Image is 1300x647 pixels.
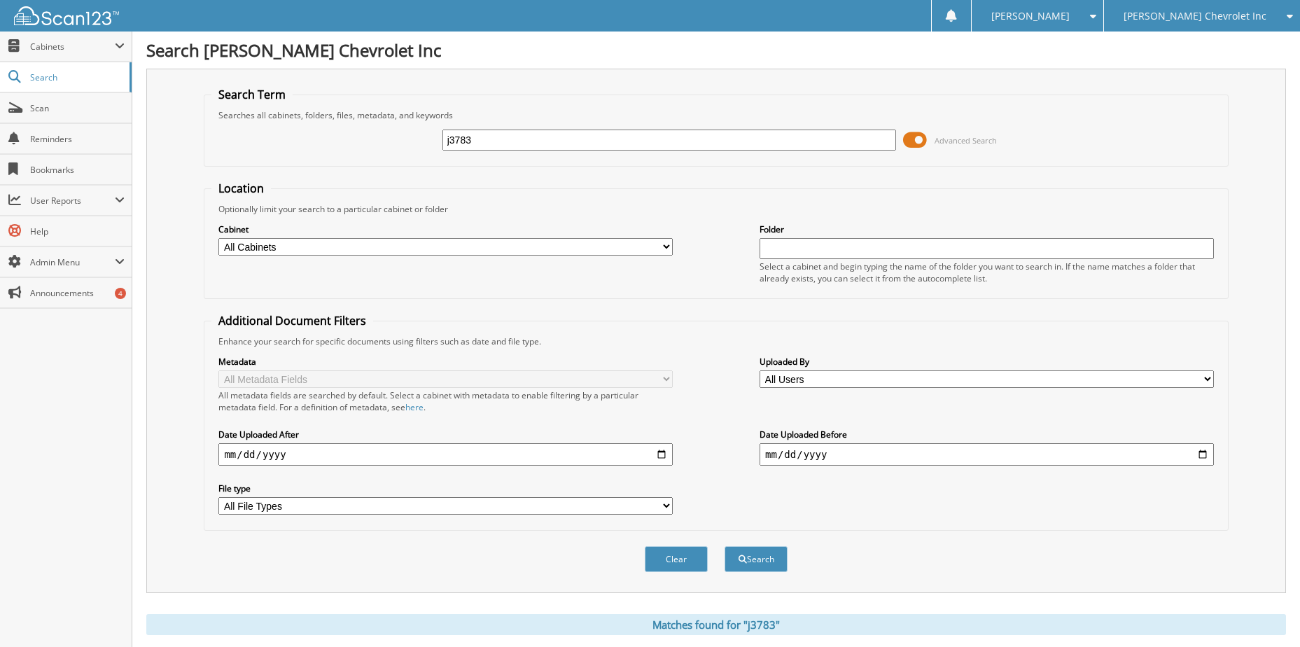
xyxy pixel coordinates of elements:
[760,356,1214,368] label: Uploaded By
[218,389,673,413] div: All metadata fields are searched by default. Select a cabinet with metadata to enable filtering b...
[30,195,115,207] span: User Reports
[30,225,125,237] span: Help
[30,256,115,268] span: Admin Menu
[30,41,115,53] span: Cabinets
[218,443,673,466] input: start
[935,135,997,146] span: Advanced Search
[760,443,1214,466] input: end
[211,181,271,196] legend: Location
[645,546,708,572] button: Clear
[211,87,293,102] legend: Search Term
[218,482,673,494] label: File type
[211,313,373,328] legend: Additional Document Filters
[760,429,1214,440] label: Date Uploaded Before
[14,6,119,25] img: scan123-logo-white.svg
[30,102,125,114] span: Scan
[760,260,1214,284] div: Select a cabinet and begin typing the name of the folder you want to search in. If the name match...
[30,164,125,176] span: Bookmarks
[211,203,1220,215] div: Optionally limit your search to a particular cabinet or folder
[218,356,673,368] label: Metadata
[146,39,1286,62] h1: Search [PERSON_NAME] Chevrolet Inc
[30,133,125,145] span: Reminders
[1124,12,1266,20] span: [PERSON_NAME] Chevrolet Inc
[218,429,673,440] label: Date Uploaded After
[146,614,1286,635] div: Matches found for "j3783"
[30,71,123,83] span: Search
[760,223,1214,235] label: Folder
[211,335,1220,347] div: Enhance your search for specific documents using filters such as date and file type.
[211,109,1220,121] div: Searches all cabinets, folders, files, metadata, and keywords
[218,223,673,235] label: Cabinet
[405,401,424,413] a: here
[115,288,126,299] div: 4
[991,12,1070,20] span: [PERSON_NAME]
[30,287,125,299] span: Announcements
[725,546,788,572] button: Search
